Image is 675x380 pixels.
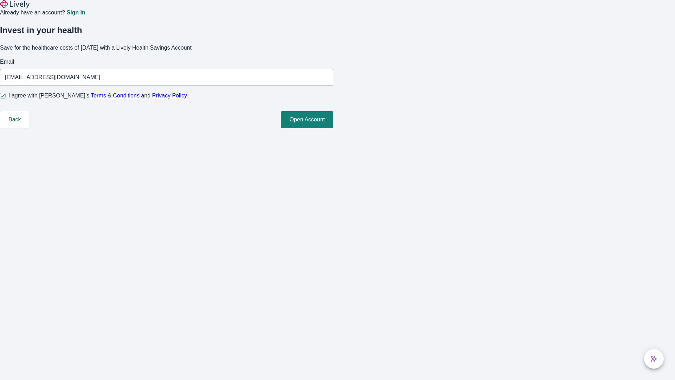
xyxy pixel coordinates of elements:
a: Sign in [66,10,85,15]
a: Privacy Policy [152,93,187,99]
button: Open Account [281,111,333,128]
button: chat [644,349,664,369]
a: Terms & Conditions [91,93,140,99]
span: I agree with [PERSON_NAME]’s and [8,91,187,100]
svg: Lively AI Assistant [650,355,657,362]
